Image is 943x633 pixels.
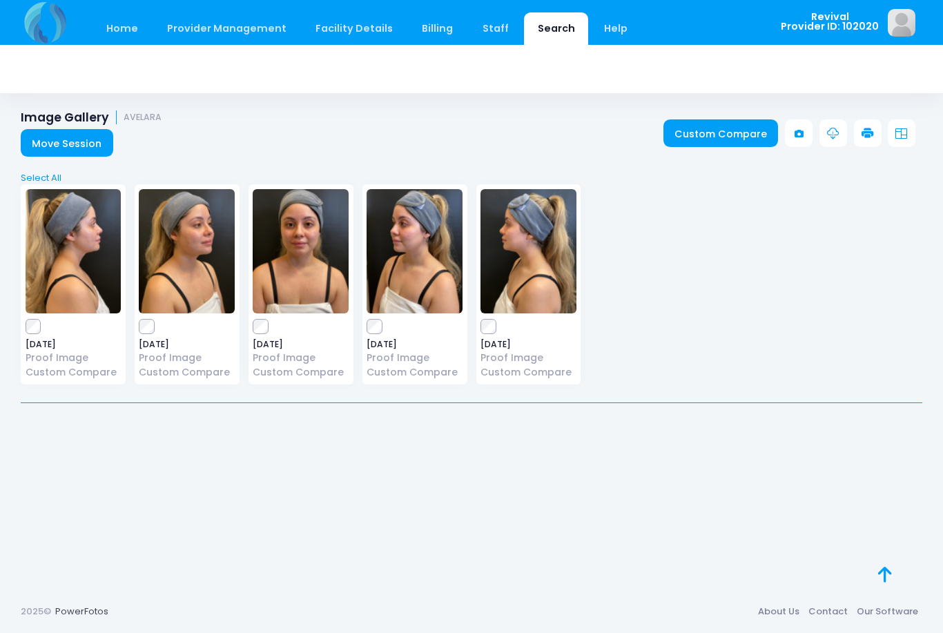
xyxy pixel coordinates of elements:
a: Select All [17,171,927,185]
a: Help [591,12,641,45]
img: image [26,189,121,313]
a: Custom Compare [663,119,779,147]
span: [DATE] [26,340,121,349]
h1: Image Gallery [21,110,162,125]
a: Proof Image [253,351,349,365]
a: Custom Compare [367,365,463,380]
span: Revival Provider ID: 102020 [781,12,879,32]
a: Proof Image [480,351,576,365]
span: [DATE] [139,340,235,349]
span: [DATE] [253,340,349,349]
img: image [253,189,349,313]
img: image [139,189,235,313]
a: Facility Details [302,12,407,45]
a: Custom Compare [139,365,235,380]
a: Proof Image [139,351,235,365]
a: Proof Image [26,351,121,365]
a: Custom Compare [253,365,349,380]
a: Home [93,12,151,45]
a: Contact [804,599,852,624]
a: About Us [753,599,804,624]
a: Proof Image [367,351,463,365]
a: PowerFotos [55,605,108,618]
span: [DATE] [367,340,463,349]
a: Move Session [21,129,113,157]
a: Custom Compare [480,365,576,380]
span: 2025© [21,605,51,618]
a: Custom Compare [26,365,121,380]
a: Billing [409,12,467,45]
small: AVELARA [124,113,162,123]
a: Search [524,12,588,45]
img: image [480,189,576,313]
a: Staff [469,12,522,45]
img: image [367,189,463,313]
a: Provider Management [153,12,300,45]
span: [DATE] [480,340,576,349]
img: image [888,9,915,37]
a: Our Software [852,599,922,624]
